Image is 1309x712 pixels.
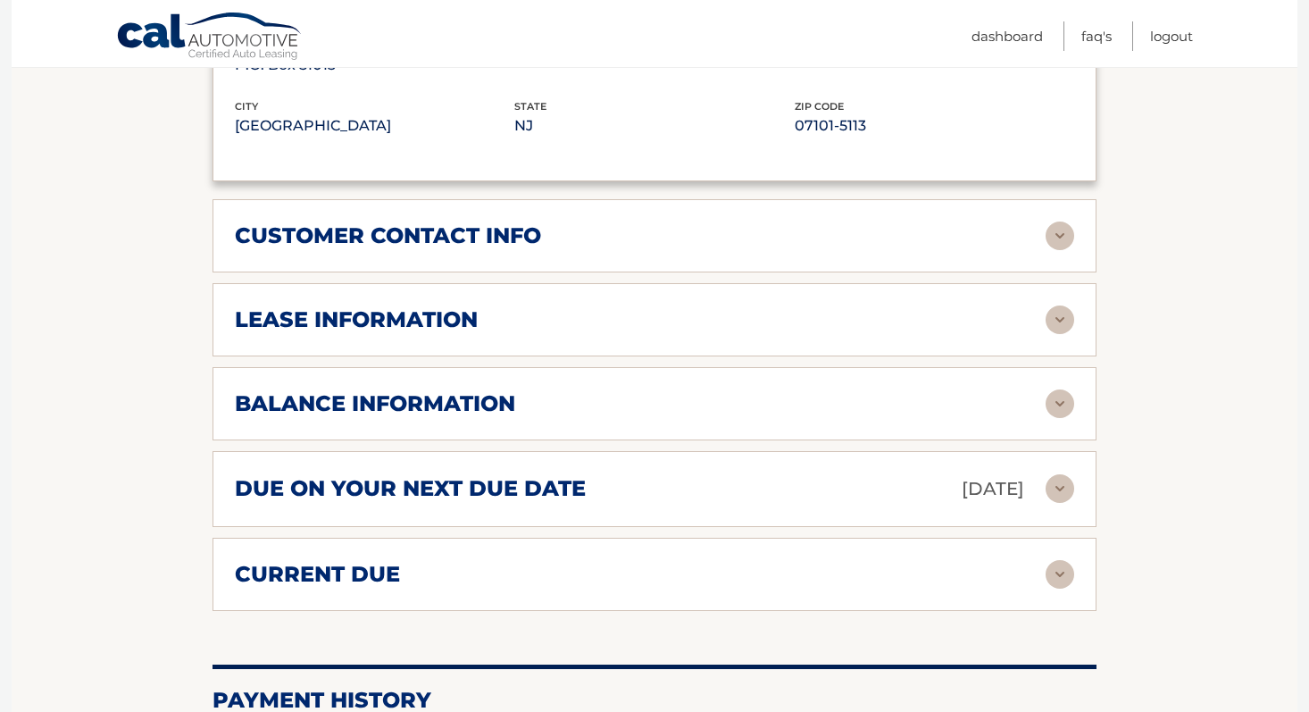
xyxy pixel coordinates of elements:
img: accordion-rest.svg [1046,390,1074,418]
a: Dashboard [971,21,1043,51]
p: [DATE] [962,473,1024,505]
p: 07101-5113 [795,113,1074,138]
p: [GEOGRAPHIC_DATA] [235,113,514,138]
h2: current due [235,561,400,588]
p: NJ [514,113,794,138]
a: Cal Automotive [116,12,304,63]
h2: customer contact info [235,222,541,249]
a: FAQ's [1081,21,1112,51]
span: zip code [795,100,844,113]
img: accordion-rest.svg [1046,560,1074,589]
img: accordion-rest.svg [1046,306,1074,334]
a: Logout [1150,21,1193,51]
img: accordion-rest.svg [1046,222,1074,250]
h2: balance information [235,390,515,417]
span: city [235,100,258,113]
h2: lease information [235,306,478,333]
h2: due on your next due date [235,475,586,502]
span: state [514,100,546,113]
img: accordion-rest.svg [1046,474,1074,503]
